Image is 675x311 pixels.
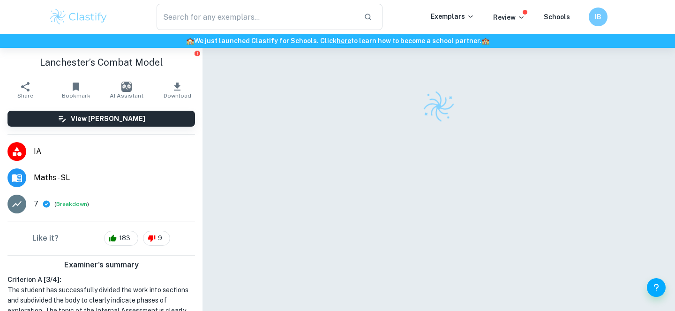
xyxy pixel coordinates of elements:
[493,12,525,23] p: Review
[32,233,59,244] h6: Like it?
[7,274,195,285] h6: Criterion A [ 3 / 4 ]:
[71,114,145,124] h6: View [PERSON_NAME]
[17,92,33,99] span: Share
[34,146,195,157] span: IA
[49,8,108,26] img: Clastify logo
[110,92,143,99] span: AI Assistant
[164,92,191,99] span: Download
[7,55,195,69] h1: Lanchester’s Combat Model
[121,82,132,92] img: AI Assistant
[194,50,201,57] button: Report issue
[114,234,135,243] span: 183
[51,77,101,103] button: Bookmark
[56,200,87,208] button: Breakdown
[4,259,199,271] h6: Examiner's summary
[589,8,607,26] button: IB
[481,37,489,45] span: 🏫
[7,111,195,127] button: View [PERSON_NAME]
[143,231,170,246] div: 9
[431,11,474,22] p: Exemplars
[647,278,666,297] button: Help and Feedback
[152,77,202,103] button: Download
[337,37,351,45] a: here
[420,88,457,125] img: Clastify logo
[157,4,356,30] input: Search for any exemplars...
[186,37,194,45] span: 🏫
[153,234,167,243] span: 9
[54,200,89,209] span: ( )
[62,92,90,99] span: Bookmark
[593,12,604,22] h6: IB
[2,36,673,46] h6: We just launched Clastify for Schools. Click to learn how to become a school partner.
[34,198,38,210] p: 7
[544,13,570,21] a: Schools
[101,77,152,103] button: AI Assistant
[34,172,195,183] span: Maths - SL
[104,231,138,246] div: 183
